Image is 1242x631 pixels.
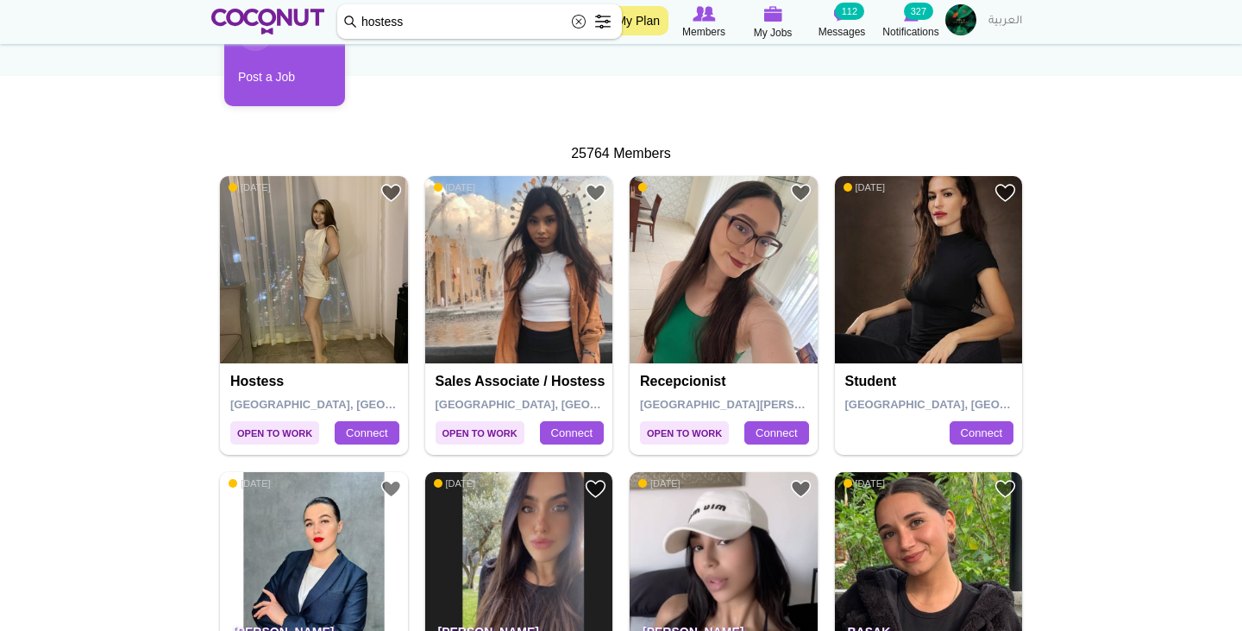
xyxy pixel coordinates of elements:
span: Notifications [882,23,938,41]
a: Add to Favourites [585,182,606,204]
a: Post a Job [224,3,345,106]
h4: Student [845,374,1017,389]
span: [DATE] [434,477,476,489]
span: [DATE] [844,477,886,489]
a: My Jobs My Jobs [738,4,807,41]
span: [DATE] [638,181,681,193]
span: Members [682,23,725,41]
span: Messages [819,23,866,41]
a: Add to Favourites [380,182,402,204]
img: My Jobs [763,6,782,22]
a: Connect [744,421,808,445]
li: 1 / 1 [211,3,332,119]
a: العربية [980,4,1031,39]
a: Add to Favourites [585,478,606,500]
a: Messages Messages 112 [807,4,876,41]
a: Notifications Notifications 327 [876,4,945,41]
span: Open to Work [640,421,729,445]
span: [DATE] [638,477,681,489]
a: Connect [335,421,398,445]
a: Connect [950,421,1013,445]
span: [GEOGRAPHIC_DATA], [GEOGRAPHIC_DATA] [436,398,681,411]
a: Browse Members Members [669,4,738,41]
span: [GEOGRAPHIC_DATA][PERSON_NAME], [GEOGRAPHIC_DATA] [640,398,980,411]
span: My Jobs [754,24,793,41]
img: Messages [833,6,850,22]
a: Connect [540,421,604,445]
span: [DATE] [229,477,271,489]
h4: Sales associate / hostess [436,374,607,389]
img: Home [211,9,324,35]
span: [DATE] [844,181,886,193]
img: Browse Members [693,6,715,22]
a: Add to Favourites [790,182,812,204]
a: Add to Favourites [790,478,812,500]
small: 112 [835,3,864,20]
h4: Hostess [230,374,402,389]
span: [DATE] [229,181,271,193]
span: [GEOGRAPHIC_DATA], [GEOGRAPHIC_DATA] [230,398,476,411]
span: Open to Work [230,421,319,445]
span: [GEOGRAPHIC_DATA], [GEOGRAPHIC_DATA] [845,398,1091,411]
a: Add to Favourites [994,478,1016,500]
a: Add to Favourites [994,182,1016,204]
input: Search members by role or city [337,4,622,39]
h4: Recepcionist [640,374,812,389]
span: [DATE] [434,181,476,193]
a: Add to Favourites [380,478,402,500]
small: 327 [904,3,933,20]
span: Open to Work [436,421,524,445]
a: My Plan [607,6,668,35]
div: 25764 Members [211,144,1031,164]
img: Notifications [904,6,919,22]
